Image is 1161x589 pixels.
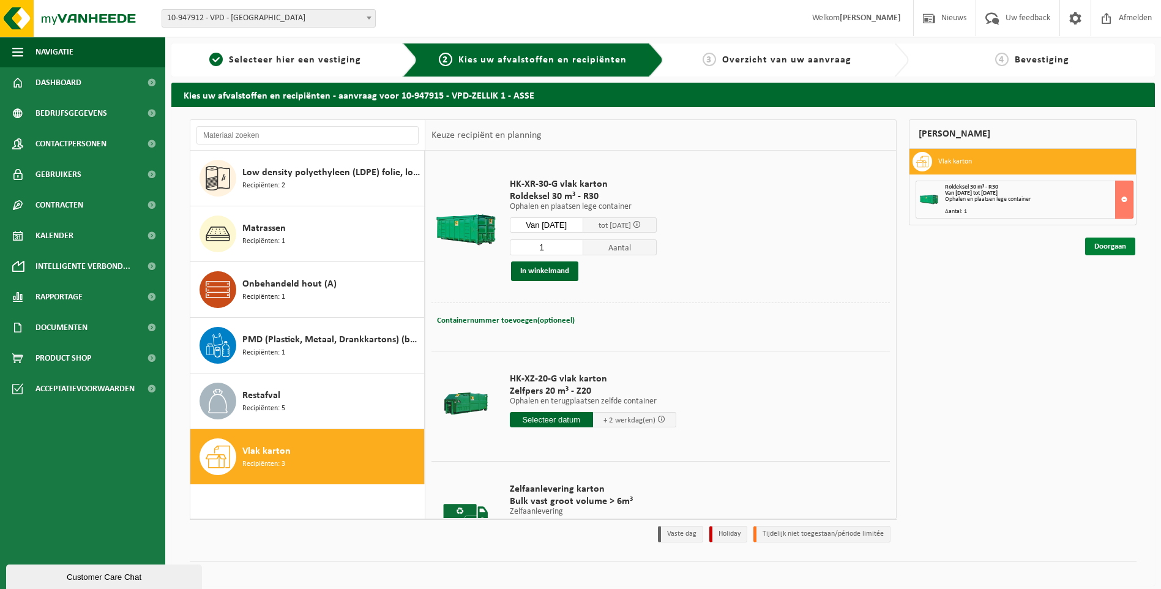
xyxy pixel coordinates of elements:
span: Bulk vast groot volume > 6m³ [510,495,633,508]
button: Vlak karton Recipiënten: 3 [190,429,425,484]
div: Keuze recipiënt en planning [425,120,548,151]
span: Recipiënten: 5 [242,403,285,415]
span: Product Shop [35,343,91,373]
span: Intelligente verbond... [35,251,130,282]
span: Roldeksel 30 m³ - R30 [945,184,998,190]
p: Ophalen en plaatsen lege container [510,203,657,211]
span: Contactpersonen [35,129,106,159]
span: 10-947912 - VPD - ASSE [162,9,376,28]
span: Rapportage [35,282,83,312]
strong: [PERSON_NAME] [840,13,901,23]
div: [PERSON_NAME] [909,119,1137,149]
a: Doorgaan [1085,238,1135,255]
li: Holiday [709,526,747,542]
span: 10-947912 - VPD - ASSE [162,10,375,27]
span: Kalender [35,220,73,251]
span: Dashboard [35,67,81,98]
strong: Van [DATE] tot [DATE] [945,190,998,197]
span: Documenten [35,312,88,343]
button: PMD (Plastiek, Metaal, Drankkartons) (bedrijven) Recipiënten: 1 [190,318,425,373]
span: 2 [439,53,452,66]
span: Kies uw afvalstoffen en recipiënten [458,55,627,65]
span: tot [DATE] [599,222,631,230]
span: + 2 werkdag(en) [603,416,655,424]
a: 1Selecteer hier een vestiging [177,53,393,67]
span: 4 [995,53,1009,66]
span: Navigatie [35,37,73,67]
li: Vaste dag [658,526,703,542]
span: 1 [209,53,223,66]
input: Selecteer datum [510,412,593,427]
span: Containernummer toevoegen(optioneel) [437,317,575,325]
input: Selecteer datum [510,217,583,233]
li: Tijdelijk niet toegestaan/période limitée [753,526,890,542]
button: Onbehandeld hout (A) Recipiënten: 1 [190,262,425,318]
input: Materiaal zoeken [196,126,419,144]
span: Selecteer hier een vestiging [229,55,361,65]
span: Zelfaanlevering karton [510,483,633,495]
span: PMD (Plastiek, Metaal, Drankkartons) (bedrijven) [242,332,421,347]
span: Recipiënten: 1 [242,347,285,359]
button: Low density polyethyleen (LDPE) folie, los, naturel Recipiënten: 2 [190,151,425,206]
span: Matrassen [242,221,286,236]
span: Aantal [583,239,657,255]
div: Aantal: 1 [945,209,1133,215]
span: Low density polyethyleen (LDPE) folie, los, naturel [242,165,421,180]
span: Restafval [242,388,280,403]
h2: Kies uw afvalstoffen en recipiënten - aanvraag voor 10-947915 - VPD-ZELLIK 1 - ASSE [171,83,1155,107]
iframe: chat widget [6,562,204,589]
p: Ophalen en terugplaatsen zelfde container [510,397,676,406]
span: HK-XR-30-G vlak karton [510,178,657,190]
span: 3 [703,53,716,66]
span: Acceptatievoorwaarden [35,373,135,404]
span: Recipiënten: 1 [242,236,285,247]
button: Containernummer toevoegen(optioneel) [436,312,576,329]
span: Bedrijfsgegevens [35,98,107,129]
button: In winkelmand [511,261,578,281]
span: HK-XZ-20-G vlak karton [510,373,676,385]
span: Vlak karton [242,444,291,459]
span: Gebruikers [35,159,81,190]
p: Zelfaanlevering [510,508,633,516]
button: Matrassen Recipiënten: 1 [190,206,425,262]
span: Bevestiging [1015,55,1069,65]
span: Zelfpers 20 m³ - Z20 [510,385,676,397]
span: Recipiënten: 1 [242,291,285,303]
span: Overzicht van uw aanvraag [722,55,851,65]
span: Recipiënten: 2 [242,180,285,192]
button: Restafval Recipiënten: 5 [190,373,425,429]
div: Ophalen en plaatsen lege container [945,197,1133,203]
span: Roldeksel 30 m³ - R30 [510,190,657,203]
h3: Vlak karton [938,152,972,171]
span: Onbehandeld hout (A) [242,277,337,291]
span: Contracten [35,190,83,220]
span: Recipiënten: 3 [242,459,285,470]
